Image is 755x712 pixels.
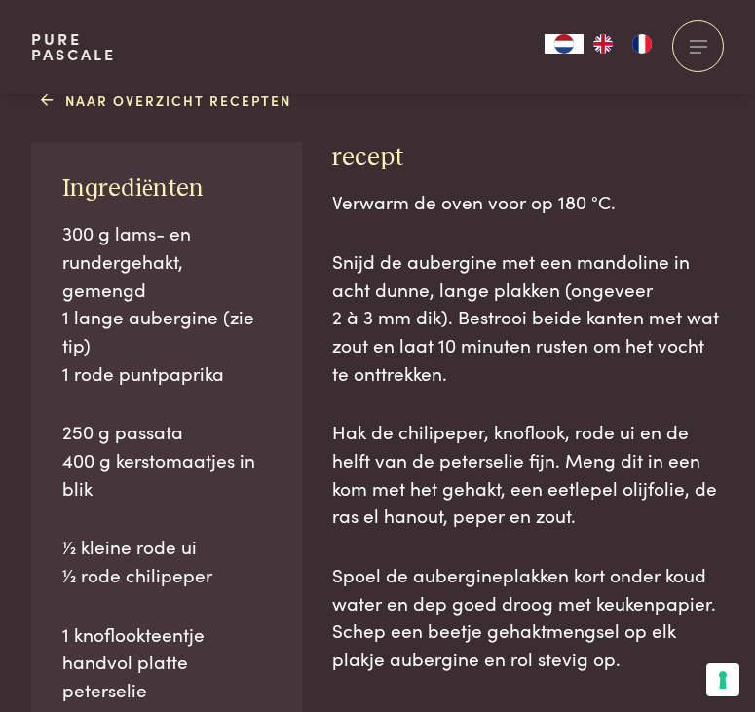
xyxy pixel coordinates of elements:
span: 1 knoflookteentje [62,620,205,647]
span: Hak de chilipeper, knoflook, rode ui en de helft van de peterselie fijn. Meng dit in een kom met ... [333,418,718,528]
span: Ingrediënten [62,176,204,201]
h3: recept [333,142,725,173]
span: handvol platte peterselie [62,648,188,702]
span: 300 g lams- en rundergehakt, gemengd [62,219,191,301]
a: PurePascale [31,31,116,62]
a: NL [545,34,584,54]
span: 250 g passata [62,418,183,444]
div: Language [545,34,584,54]
span: Snijd de aubergine met een mandoline in acht dunne, lange plakken (ongeveer [333,247,691,302]
span: 1 lange aubergine (zie tip) [62,303,254,357]
a: Naar overzicht recepten [42,91,292,111]
span: Spoel de aubergineplakken kort onder koud water en dep goed droog met keukenpapier. Schep een bee... [333,561,717,671]
span: 400 g kerstomaatjes in blik [62,446,255,501]
span: 1 rode puntpaprika [62,359,224,386]
span: 1⁄2 kleine rode ui [62,533,197,559]
ul: Language list [584,34,661,54]
span: 1⁄2 rode chilipeper [62,561,212,587]
span: 2 à 3 mm dik). Bestrooi beide kanten met wat zout en laat 10 minuten rusten om het vocht te ontt... [333,303,720,385]
a: EN [584,34,623,54]
button: Uw voorkeuren voor toestemming voor trackingtechnologieën [706,663,739,696]
a: FR [623,34,661,54]
aside: Language selected: Nederlands [545,34,661,54]
span: Verwarm de oven voor op 180 °C. [333,188,617,214]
